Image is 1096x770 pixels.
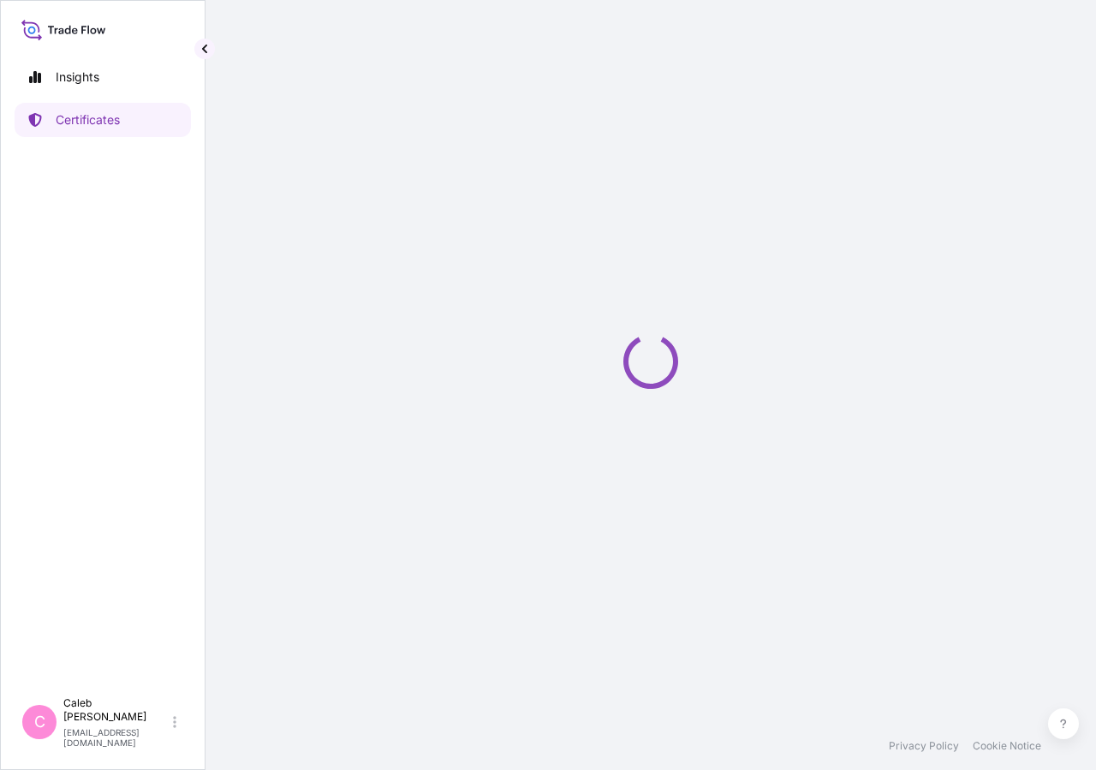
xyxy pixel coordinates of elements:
a: Insights [15,60,191,94]
p: Insights [56,69,99,86]
span: C [34,713,45,731]
p: [EMAIL_ADDRESS][DOMAIN_NAME] [63,727,170,748]
a: Certificates [15,103,191,137]
a: Privacy Policy [889,739,959,753]
p: Certificates [56,111,120,128]
a: Cookie Notice [973,739,1041,753]
p: Caleb [PERSON_NAME] [63,696,170,724]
